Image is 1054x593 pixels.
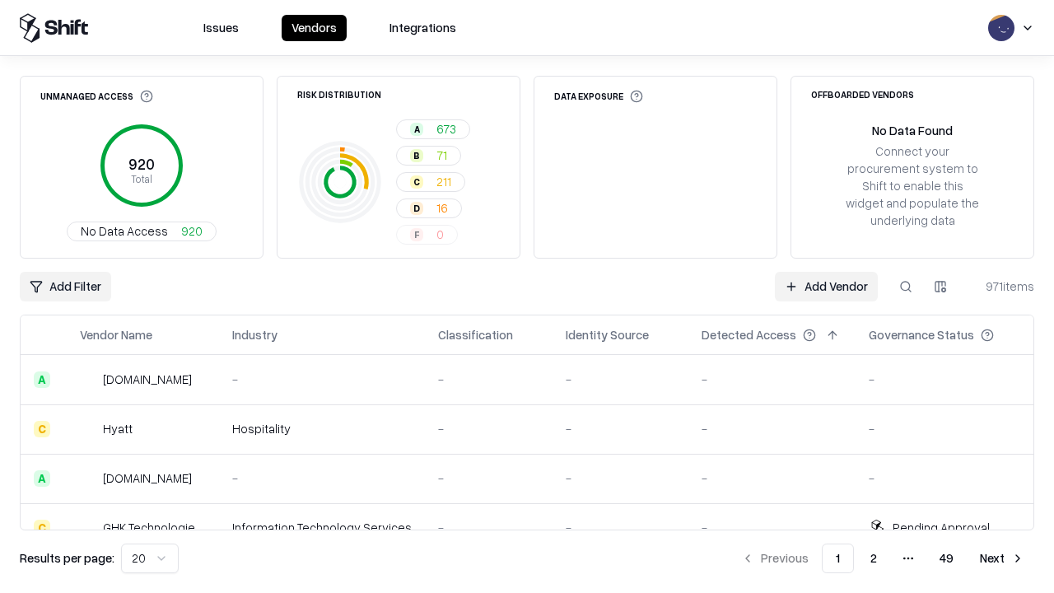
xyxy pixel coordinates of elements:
[438,420,539,437] div: -
[844,142,981,230] div: Connect your procurement system to Shift to enable this widget and populate the underlying data
[869,326,974,343] div: Governance Status
[970,544,1034,573] button: Next
[869,469,1020,487] div: -
[566,326,649,343] div: Identity Source
[566,420,675,437] div: -
[34,520,50,536] div: C
[702,519,842,536] div: -
[554,90,643,103] div: Data Exposure
[282,15,347,41] button: Vendors
[926,544,967,573] button: 49
[34,371,50,388] div: A
[438,519,539,536] div: -
[857,544,890,573] button: 2
[396,198,462,218] button: D16
[702,420,842,437] div: -
[869,371,1020,388] div: -
[20,549,114,567] p: Results per page:
[731,544,1034,573] nav: pagination
[80,326,152,343] div: Vendor Name
[396,119,470,139] button: A673
[20,272,111,301] button: Add Filter
[80,371,96,388] img: intrado.com
[34,421,50,437] div: C
[103,371,192,388] div: [DOMAIN_NAME]
[103,469,192,487] div: [DOMAIN_NAME]
[702,326,796,343] div: Detected Access
[34,470,50,487] div: A
[103,519,206,536] div: GHK Technologies Inc.
[80,470,96,487] img: primesec.co.il
[566,371,675,388] div: -
[436,173,451,190] span: 211
[396,146,461,166] button: B71
[297,90,381,99] div: Risk Distribution
[181,222,203,240] span: 920
[80,520,96,536] img: GHK Technologies Inc.
[566,469,675,487] div: -
[811,90,914,99] div: Offboarded Vendors
[80,421,96,437] img: Hyatt
[869,420,1020,437] div: -
[232,420,412,437] div: Hospitality
[232,519,412,536] div: Information Technology Services
[410,175,423,189] div: C
[67,222,217,241] button: No Data Access920
[893,519,990,536] div: Pending Approval
[40,90,153,103] div: Unmanaged Access
[194,15,249,41] button: Issues
[775,272,878,301] a: Add Vendor
[438,326,513,343] div: Classification
[822,544,854,573] button: 1
[872,122,953,139] div: No Data Found
[436,199,448,217] span: 16
[232,326,277,343] div: Industry
[968,278,1034,295] div: 971 items
[380,15,466,41] button: Integrations
[131,172,152,185] tspan: Total
[438,469,539,487] div: -
[436,147,447,164] span: 71
[396,172,465,192] button: C211
[410,123,423,136] div: A
[232,469,412,487] div: -
[438,371,539,388] div: -
[103,420,133,437] div: Hyatt
[702,469,842,487] div: -
[410,149,423,162] div: B
[232,371,412,388] div: -
[566,519,675,536] div: -
[410,202,423,215] div: D
[81,222,168,240] span: No Data Access
[436,120,456,138] span: 673
[702,371,842,388] div: -
[128,155,155,173] tspan: 920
